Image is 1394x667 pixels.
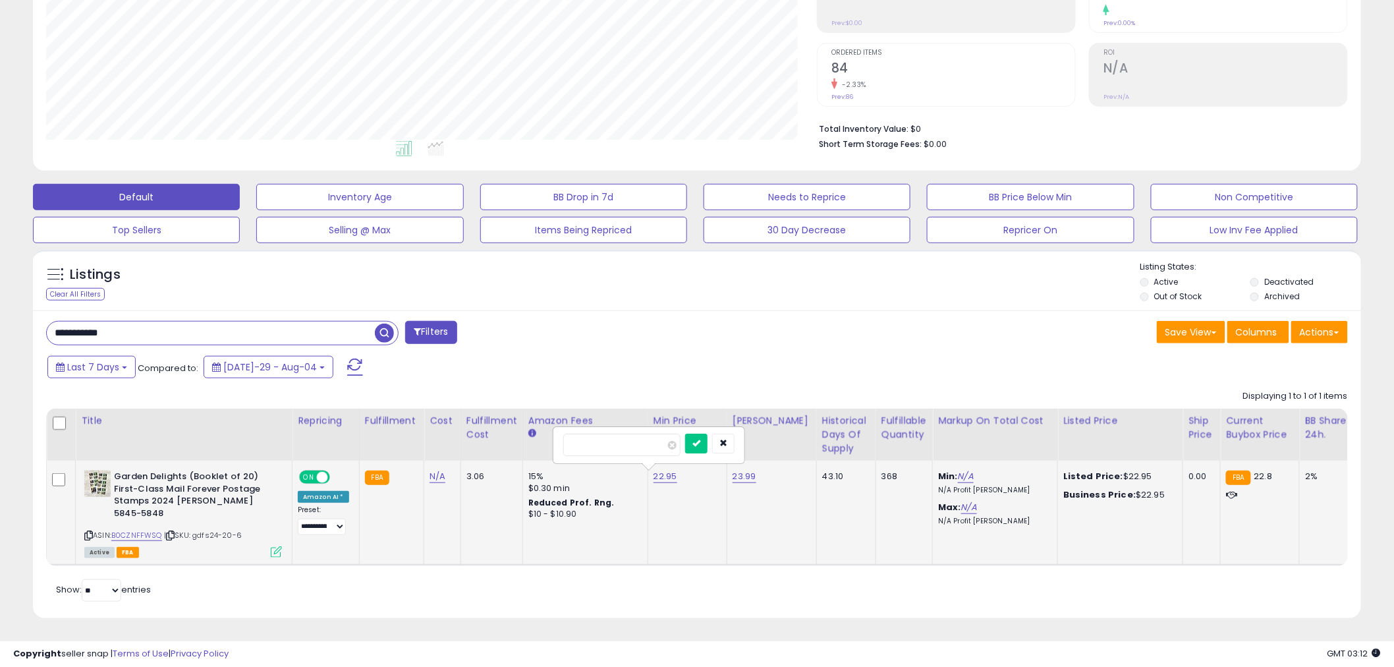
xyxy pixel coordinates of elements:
button: Filters [405,321,457,344]
div: Markup on Total Cost [938,414,1052,428]
li: $0 [819,120,1338,136]
div: Clear All Filters [46,288,105,301]
span: $0.00 [924,138,947,150]
small: Amazon Fees. [528,428,536,440]
a: Terms of Use [113,647,169,660]
button: Actions [1291,321,1348,343]
div: Ship Price [1188,414,1215,442]
small: -2.33% [837,80,866,90]
b: Total Inventory Value: [819,123,908,134]
span: ON [300,472,317,483]
b: Min: [938,470,958,482]
button: Items Being Repriced [480,217,687,243]
div: Repricing [298,414,354,428]
p: N/A Profit [PERSON_NAME] [938,517,1047,526]
th: The percentage added to the cost of goods (COGS) that forms the calculator for Min & Max prices. [933,409,1058,461]
a: 23.99 [733,470,756,483]
div: Displaying 1 to 1 of 1 items [1243,390,1348,403]
div: 15% [528,471,638,482]
button: [DATE]-29 - Aug-04 [204,356,333,378]
h2: N/A [1103,61,1347,78]
a: N/A [961,501,977,514]
b: Short Term Storage Fees: [819,138,922,150]
span: | SKU: gdfs24-20-6 [164,530,242,540]
label: Archived [1264,291,1300,302]
button: Save View [1157,321,1225,343]
b: Garden Delights (Booklet of 20) First-Class Mail Forever Postage Stamps 2024 [PERSON_NAME] 5845-5848 [114,471,274,523]
small: Prev: 0.00% [1103,19,1135,27]
div: $0.30 min [528,482,638,494]
span: Show: entries [56,583,151,596]
div: Title [81,414,287,428]
button: Last 7 Days [47,356,136,378]
button: Repricer On [927,217,1134,243]
p: N/A Profit [PERSON_NAME] [938,486,1047,495]
span: ROI [1103,49,1347,57]
div: Fulfillment [365,414,418,428]
div: Amazon Fees [528,414,642,428]
div: 2% [1305,471,1349,482]
div: $22.95 [1063,471,1173,482]
a: Privacy Policy [171,647,229,660]
div: Amazon AI * [298,491,349,503]
div: ASIN: [84,471,282,556]
b: Reduced Prof. Rng. [528,497,615,508]
small: Prev: $0.00 [831,19,862,27]
button: Top Sellers [33,217,240,243]
div: 368 [881,471,922,482]
div: Fulfillable Quantity [881,414,927,442]
button: BB Price Below Min [927,184,1134,210]
h2: 84 [831,61,1075,78]
small: FBA [1226,471,1250,485]
button: Default [33,184,240,210]
b: Business Price: [1063,488,1136,501]
b: Max: [938,501,961,513]
div: BB Share 24h. [1305,414,1353,442]
div: seller snap | | [13,648,229,660]
span: Ordered Items [831,49,1075,57]
p: Listing States: [1140,261,1361,274]
label: Deactivated [1264,276,1314,287]
span: [DATE]-29 - Aug-04 [223,361,317,374]
div: [PERSON_NAME] [733,414,811,428]
span: Columns [1236,326,1277,339]
button: Non Competitive [1151,184,1358,210]
div: 3.06 [466,471,513,482]
div: Current Buybox Price [1226,414,1294,442]
img: 51t4qmx+NLL._SL40_.jpg [84,471,111,497]
a: 22.95 [654,470,677,483]
button: 30 Day Decrease [704,217,910,243]
a: B0CZNFFWSQ [111,530,162,541]
button: Needs to Reprice [704,184,910,210]
div: 0.00 [1188,471,1210,482]
div: $10 - $10.90 [528,509,638,520]
span: FBA [117,547,139,558]
button: Selling @ Max [256,217,463,243]
span: OFF [328,472,349,483]
div: $22.95 [1063,489,1173,501]
span: Last 7 Days [67,361,119,374]
span: Compared to: [138,362,198,374]
a: N/A [958,470,974,483]
div: Preset: [298,506,349,535]
small: Prev: 86 [831,93,853,101]
button: Inventory Age [256,184,463,210]
small: Prev: N/A [1103,93,1129,101]
span: All listings currently available for purchase on Amazon [84,547,115,558]
label: Active [1154,276,1179,287]
div: Listed Price [1063,414,1177,428]
div: Fulfillment Cost [466,414,517,442]
h5: Listings [70,266,121,284]
div: Historical Days Of Supply [822,414,870,455]
button: Low Inv Fee Applied [1151,217,1358,243]
div: 43.10 [822,471,866,482]
div: Cost [430,414,455,428]
button: BB Drop in 7d [480,184,687,210]
label: Out of Stock [1154,291,1202,302]
b: Listed Price: [1063,470,1123,482]
span: 22.8 [1254,470,1273,482]
span: 2025-08-12 03:12 GMT [1327,647,1381,660]
div: Min Price [654,414,721,428]
button: Columns [1227,321,1289,343]
small: FBA [365,471,389,485]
